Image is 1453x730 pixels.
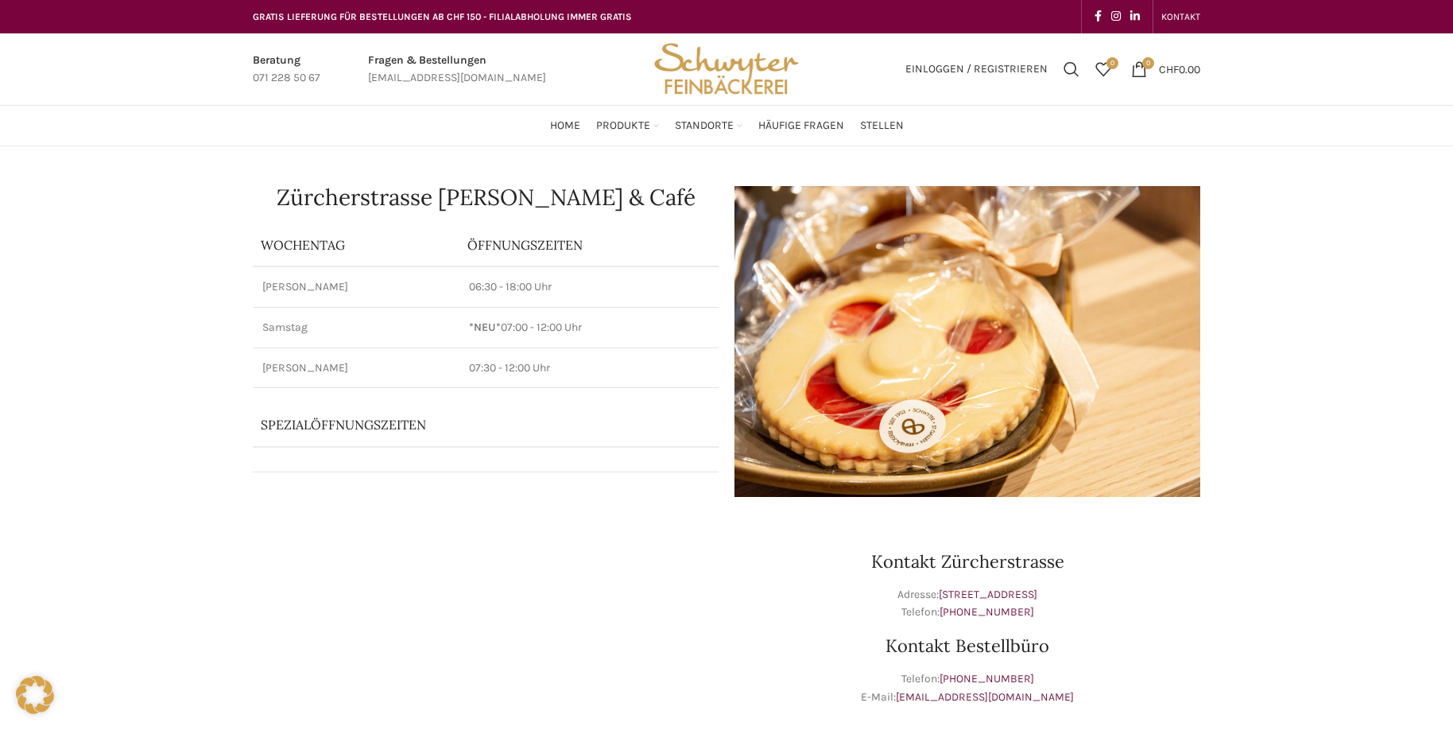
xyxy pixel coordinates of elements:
a: Suchen [1056,53,1087,85]
bdi: 0.00 [1159,62,1200,76]
p: 06:30 - 18:00 Uhr [469,279,709,295]
span: Standorte [675,118,734,134]
span: KONTAKT [1161,11,1200,22]
a: Stellen [860,110,904,142]
p: [PERSON_NAME] [262,279,450,295]
p: Telefon: E-Mail: [734,670,1200,706]
a: [PHONE_NUMBER] [940,605,1034,619]
h1: Zürcherstrasse [PERSON_NAME] & Café [253,186,719,208]
img: Bäckerei Schwyter [649,33,804,105]
a: 0 CHF0.00 [1123,53,1208,85]
a: Infobox link [368,52,546,87]
div: Meine Wunschliste [1087,53,1119,85]
a: Infobox link [253,52,320,87]
p: Wochentag [261,236,451,254]
a: Häufige Fragen [758,110,844,142]
p: [PERSON_NAME] [262,360,450,376]
a: [STREET_ADDRESS] [939,588,1037,601]
span: Produkte [596,118,650,134]
span: GRATIS LIEFERUNG FÜR BESTELLUNGEN AB CHF 150 - FILIALABHOLUNG IMMER GRATIS [253,11,632,22]
a: Linkedin social link [1126,6,1145,28]
span: Einloggen / Registrieren [905,64,1048,75]
p: Samstag [262,320,450,336]
span: Home [550,118,580,134]
a: Home [550,110,580,142]
p: Adresse: Telefon: [734,586,1200,622]
h3: Kontakt Zürcherstrasse [734,553,1200,570]
span: 0 [1106,57,1118,69]
a: Facebook social link [1090,6,1106,28]
p: Spezialöffnungszeiten [261,416,666,433]
a: Standorte [675,110,742,142]
span: Häufige Fragen [758,118,844,134]
a: 0 [1087,53,1119,85]
a: KONTAKT [1161,1,1200,33]
h3: Kontakt Bestellbüro [734,637,1200,654]
a: Einloggen / Registrieren [897,53,1056,85]
a: Site logo [649,61,804,75]
p: ÖFFNUNGSZEITEN [467,236,711,254]
span: Stellen [860,118,904,134]
p: 07:30 - 12:00 Uhr [469,360,709,376]
span: 0 [1142,57,1154,69]
a: Produkte [596,110,659,142]
div: Main navigation [245,110,1208,142]
a: [EMAIL_ADDRESS][DOMAIN_NAME] [896,690,1074,704]
a: Instagram social link [1106,6,1126,28]
div: Secondary navigation [1153,1,1208,33]
span: CHF [1159,62,1179,76]
p: 07:00 - 12:00 Uhr [469,320,709,336]
a: [PHONE_NUMBER] [940,672,1034,685]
